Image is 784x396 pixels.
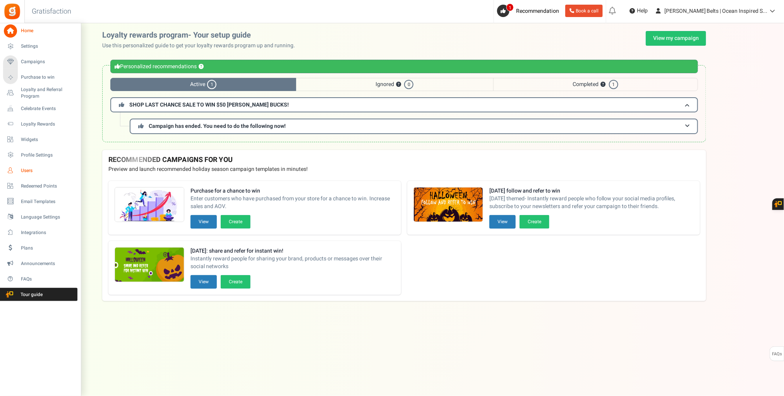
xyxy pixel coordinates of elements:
span: Users [21,167,75,174]
span: Redeemed Points [21,183,75,189]
button: ? [199,64,204,69]
span: Recommendation [516,7,559,15]
span: Home [21,28,75,34]
a: Help [626,5,651,17]
a: Integrations [3,226,77,239]
span: Profile Settings [21,152,75,158]
span: Email Templates [21,198,75,205]
a: Widgets [3,133,77,146]
span: FAQs [21,276,75,282]
span: Help [635,7,648,15]
span: Enter customers who have purchased from your store for a chance to win. Increase sales and AOV. [190,195,395,210]
a: Home [3,24,77,38]
a: Settings [3,40,77,53]
p: Use this personalized guide to get your loyalty rewards program up and running. [102,42,301,50]
img: Recommended Campaigns [414,188,483,222]
img: Gratisfaction [3,3,21,20]
span: 1 [506,3,514,11]
span: Language Settings [21,214,75,220]
button: Create [520,215,549,229]
span: Celebrate Events [21,105,75,112]
a: FAQs [3,272,77,286]
p: Preview and launch recommended holiday season campaign templates in minutes! [108,165,700,173]
span: Tour guide [3,291,58,298]
span: 1 [207,80,216,89]
strong: [DATE]: share and refer for instant win! [190,247,395,255]
button: ? [396,82,401,87]
span: Instantly reward people for sharing your brand, products or messages over their social networks [190,255,395,270]
strong: [DATE] follow and refer to win [489,187,694,195]
span: 0 [404,80,413,89]
span: Settings [21,43,75,50]
a: Book a call [565,5,603,17]
img: Recommended Campaigns [115,248,184,282]
span: Integrations [21,229,75,236]
button: View [190,275,217,289]
button: View [190,215,217,229]
img: Recommended Campaigns [115,188,184,222]
button: View [489,215,516,229]
span: FAQs [772,347,782,362]
a: Users [3,164,77,177]
button: Create [221,275,250,289]
span: Announcements [21,260,75,267]
span: Plans [21,245,75,251]
a: Loyalty and Referral Program [3,86,77,100]
span: Loyalty and Referral Program [21,86,77,100]
a: Campaigns [3,55,77,69]
a: Email Templates [3,195,77,208]
span: SHOP LAST CHANCE SALE TO WIN $50 [PERSON_NAME] BUCKS! [129,101,289,109]
span: Widgets [21,136,75,143]
strong: Purchase for a chance to win [190,187,395,195]
a: Plans [3,241,77,255]
a: Redeemed Points [3,179,77,193]
button: Create [221,215,250,229]
button: ? [601,82,606,87]
span: Purchase to win [21,74,75,81]
a: View my campaign [646,31,706,46]
span: Active [110,78,296,91]
span: Loyalty Rewards [21,121,75,127]
a: Language Settings [3,210,77,224]
span: 1 [609,80,618,89]
span: Ignored [296,78,493,91]
a: Loyalty Rewards [3,117,77,131]
h4: RECOMMENDED CAMPAIGNS FOR YOU [108,156,700,164]
a: Celebrate Events [3,102,77,115]
span: Campaign has ended. You need to do the following now! [149,122,286,130]
h2: Loyalty rewards program- Your setup guide [102,31,301,40]
a: Announcements [3,257,77,270]
span: [DATE] themed- Instantly reward people who follow your social media profiles, subscribe to your n... [489,195,694,210]
div: Personalized recommendations [110,60,698,73]
span: [PERSON_NAME] Belts | Ocean Inspired S... [664,7,768,15]
h3: Gratisfaction [23,4,80,19]
span: Campaigns [21,59,75,65]
a: Profile Settings [3,148,77,162]
span: Completed [493,78,698,91]
a: 1 Recommendation [497,5,562,17]
a: Purchase to win [3,71,77,84]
